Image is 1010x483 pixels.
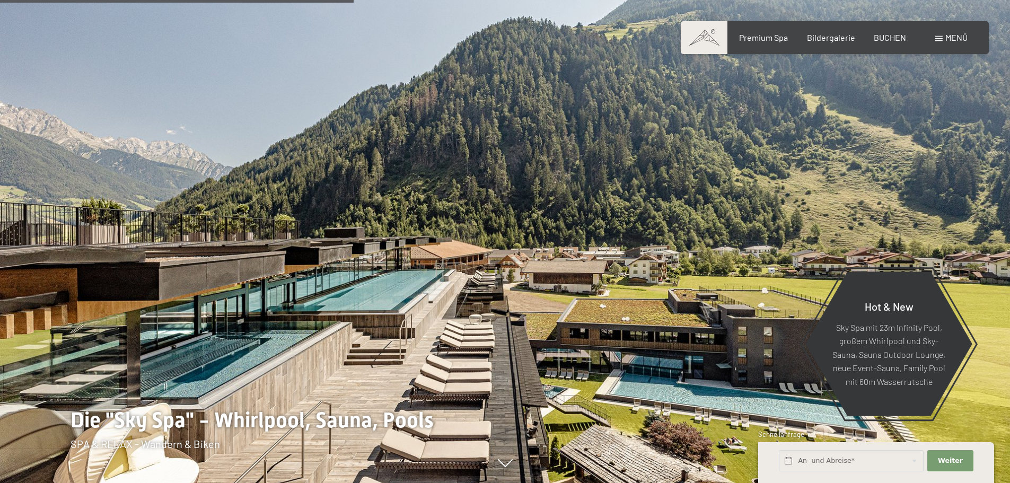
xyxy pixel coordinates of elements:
[739,32,788,42] a: Premium Spa
[805,271,973,417] a: Hot & New Sky Spa mit 23m Infinity Pool, großem Whirlpool und Sky-Sauna, Sauna Outdoor Lounge, ne...
[945,32,968,42] span: Menü
[927,450,973,472] button: Weiter
[874,32,906,42] a: BUCHEN
[831,320,946,388] p: Sky Spa mit 23m Infinity Pool, großem Whirlpool und Sky-Sauna, Sauna Outdoor Lounge, neue Event-S...
[938,456,963,466] span: Weiter
[758,430,804,438] span: Schnellanfrage
[807,32,855,42] a: Bildergalerie
[865,300,914,312] span: Hot & New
